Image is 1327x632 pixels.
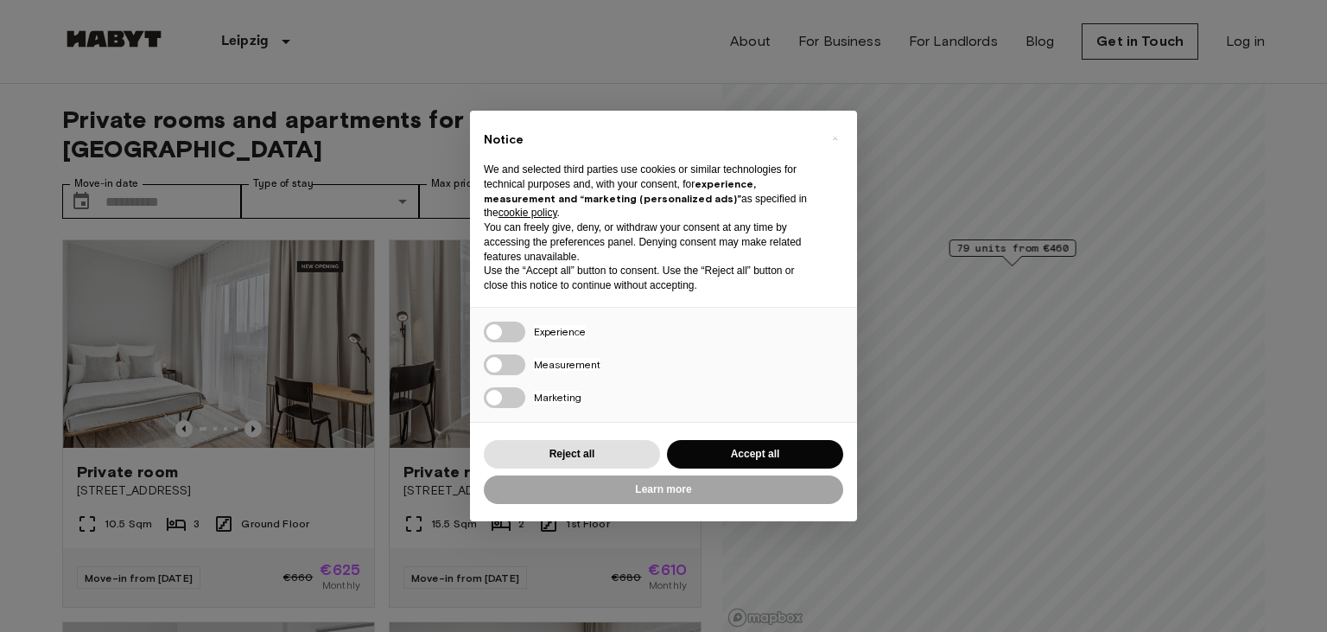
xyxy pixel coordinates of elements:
[534,391,581,404] span: Marketing
[484,163,816,220] p: We and selected third parties use cookies or similar technologies for technical purposes and, wit...
[667,440,843,469] button: Accept all
[534,325,586,338] span: Experience
[498,207,557,219] a: cookie policy
[484,440,660,469] button: Reject all
[484,476,843,504] button: Learn more
[534,358,600,371] span: Measurement
[484,131,816,149] h2: Notice
[832,128,838,149] span: ×
[484,264,816,293] p: Use the “Accept all” button to consent. Use the “Reject all” button or close this notice to conti...
[484,220,816,264] p: You can freely give, deny, or withdraw your consent at any time by accessing the preferences pane...
[821,124,848,152] button: Close this notice
[484,177,756,205] strong: experience, measurement and “marketing (personalized ads)”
